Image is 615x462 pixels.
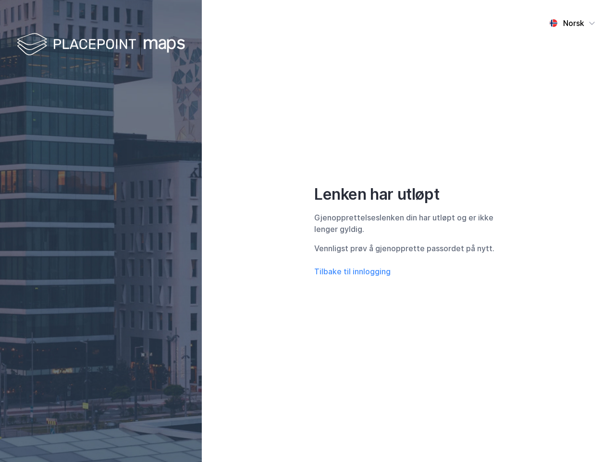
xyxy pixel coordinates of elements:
[314,243,503,254] div: Vennligst prøv å gjenopprette passordet på nytt.
[314,185,503,204] div: Lenken har utløpt
[314,212,503,235] div: Gjenopprettelseslenken din har utløpt og er ikke lenger gyldig.
[567,416,615,462] iframe: Chat Widget
[314,266,391,277] button: Tilbake til innlogging
[17,31,185,59] img: logo-white.f07954bde2210d2a523dddb988cd2aa7.svg
[563,17,584,29] div: Norsk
